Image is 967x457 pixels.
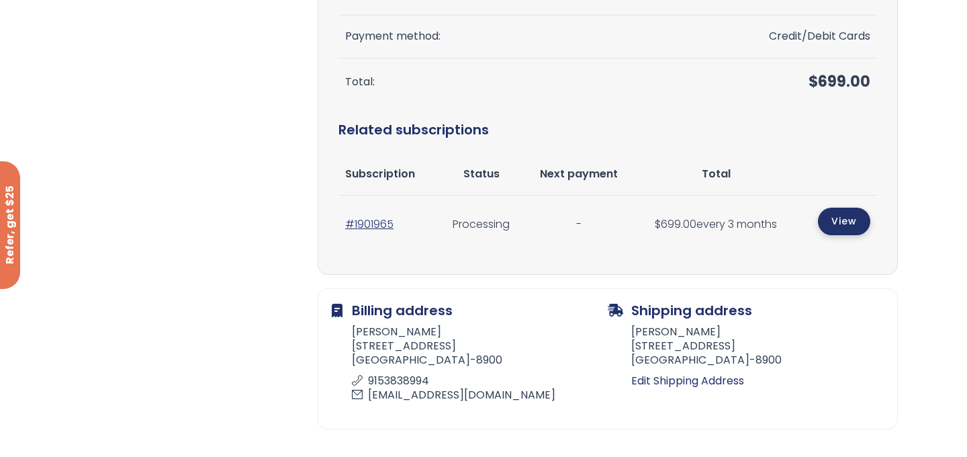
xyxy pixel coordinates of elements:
[702,166,731,181] span: Total
[338,58,686,106] th: Total:
[608,325,884,371] address: [PERSON_NAME] [STREET_ADDRESS] [GEOGRAPHIC_DATA]-8900
[540,166,618,181] span: Next payment
[818,208,870,235] a: View
[655,216,696,232] span: 699.00
[524,196,634,254] td: -
[352,388,600,403] p: [EMAIL_ADDRESS][DOMAIN_NAME]
[332,325,608,406] address: [PERSON_NAME] [STREET_ADDRESS] [GEOGRAPHIC_DATA]-8900
[352,374,600,388] p: 9153838994
[463,166,500,181] span: Status
[686,15,878,58] td: Credit/Debit Cards
[439,196,524,254] td: Processing
[332,302,608,319] h2: Billing address
[631,372,884,390] a: Edit Shipping Address
[338,106,877,153] h2: Related subscriptions
[345,166,415,181] span: Subscription
[809,71,818,92] span: $
[809,71,870,92] span: 699.00
[608,302,884,319] h2: Shipping address
[634,196,798,254] td: every 3 months
[345,216,394,232] a: #1901965
[338,15,686,58] th: Payment method:
[655,216,661,232] span: $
